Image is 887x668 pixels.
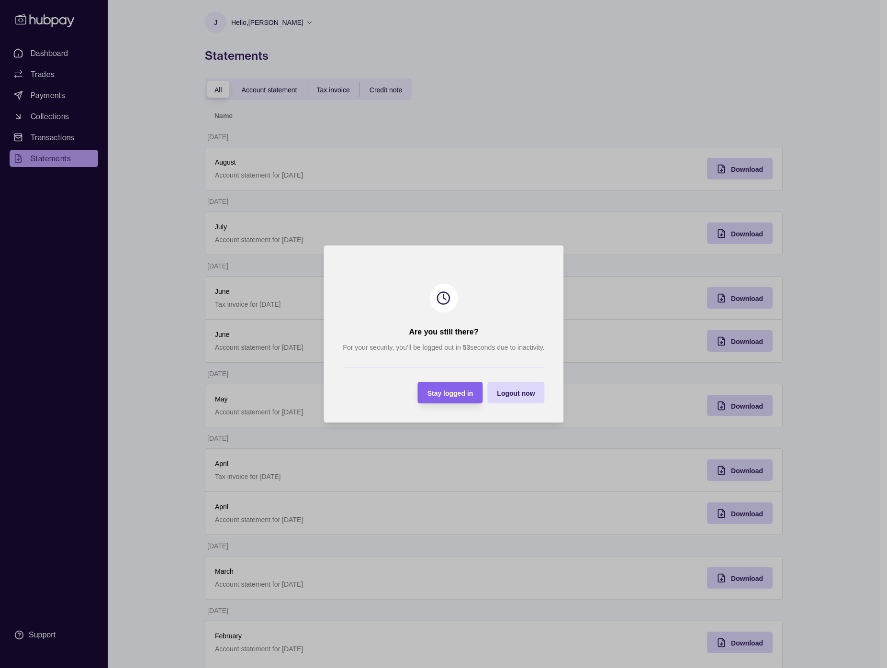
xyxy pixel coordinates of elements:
[427,390,473,397] span: Stay logged in
[343,342,544,353] p: For your security, you’ll be logged out in seconds due to inactivity.
[409,327,478,337] h2: Are you still there?
[497,390,535,397] span: Logout now
[417,382,483,403] button: Stay logged in
[487,382,544,403] button: Logout now
[462,344,470,351] strong: 53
